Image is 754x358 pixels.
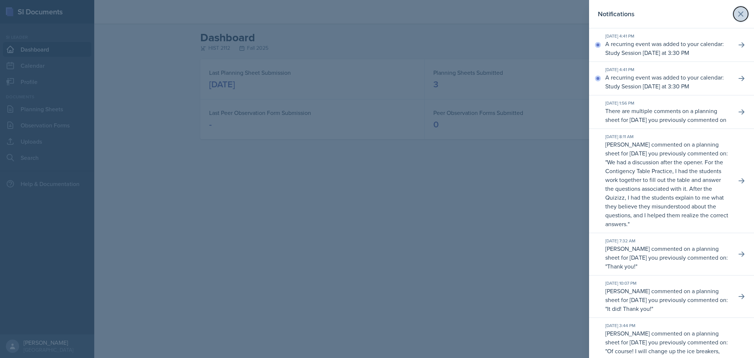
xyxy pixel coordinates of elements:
div: [DATE] 10:07 PM [605,280,730,287]
div: [DATE] 7:32 AM [605,238,730,244]
p: Thank you! [607,262,635,270]
p: We had a discussion after the opener. For the Contigency Table Practice, I had the students work ... [605,158,728,228]
p: [PERSON_NAME] commented on a planning sheet for [DATE] you previously commented on: " " [605,140,730,228]
p: There are multiple comments on a planning sheet for [DATE] you previously commented on [605,106,730,124]
div: [DATE] 3:44 PM [605,322,730,329]
p: [PERSON_NAME] commented on a planning sheet for [DATE] you previously commented on: " " [605,287,730,313]
div: [DATE] 4:41 PM [605,66,730,73]
p: A recurring event was added to your calendar: Study Session [DATE] at 3:30 PM [605,39,730,57]
div: [DATE] 1:56 PM [605,100,730,106]
p: It did! Thank you! [607,305,651,313]
p: A recurring event was added to your calendar: Study Session [DATE] at 3:30 PM [605,73,730,91]
div: [DATE] 4:41 PM [605,33,730,39]
div: [DATE] 8:11 AM [605,133,730,140]
p: [PERSON_NAME] commented on a planning sheet for [DATE] you previously commented on: " " [605,244,730,271]
h2: Notifications [598,9,634,19]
